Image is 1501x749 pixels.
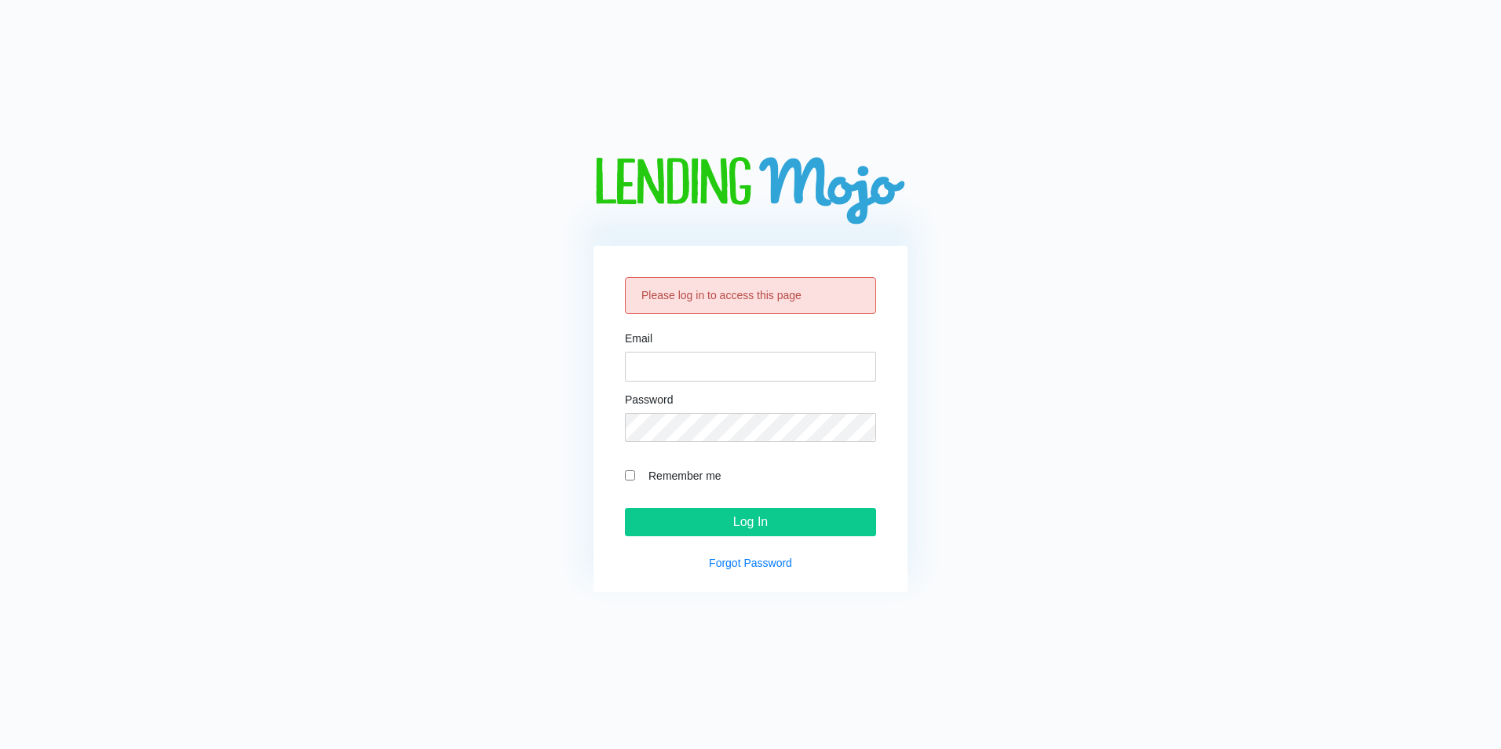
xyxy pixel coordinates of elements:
label: Password [625,394,673,405]
label: Remember me [641,466,876,484]
img: logo-big.png [593,157,908,227]
div: Please log in to access this page [625,277,876,314]
label: Email [625,333,652,344]
a: Forgot Password [709,557,792,569]
input: Log In [625,508,876,536]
